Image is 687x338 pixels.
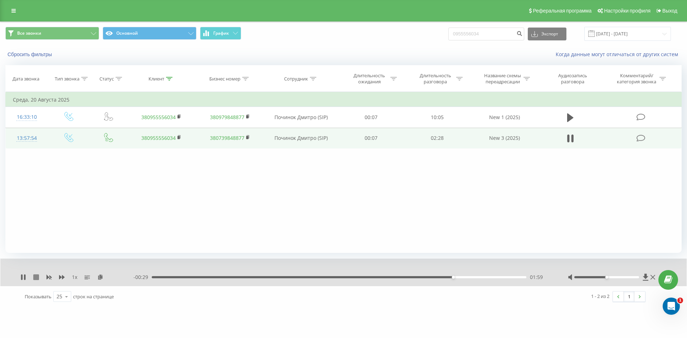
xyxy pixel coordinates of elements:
td: 00:07 [338,107,404,128]
td: Среда, 20 Августа 2025 [6,93,682,107]
div: Клиент [148,76,164,82]
span: 01:59 [530,274,543,281]
div: Длительность разговора [416,73,454,85]
div: 25 [57,293,62,300]
span: Все звонки [17,30,41,36]
td: New 1 (2025) [470,107,539,128]
td: 02:28 [404,128,470,148]
a: Когда данные могут отличаться от других систем [556,51,682,58]
span: График [213,31,229,36]
button: График [200,27,241,40]
span: Настройки профиля [604,8,651,14]
td: Починок Дмитро (SIP) [264,128,338,148]
span: 1 [677,298,683,303]
button: Сбросить фильтры [5,51,55,58]
div: Тип звонка [55,76,79,82]
a: 380739848877 [210,134,244,141]
div: Сотрудник [284,76,308,82]
a: 380979848877 [210,114,244,121]
div: Длительность ожидания [350,73,389,85]
div: Бизнес номер [209,76,240,82]
div: Аудиозапись разговора [550,73,596,85]
div: Комментарий/категория звонка [616,73,658,85]
div: Accessibility label [452,276,455,279]
a: 380955556034 [141,134,176,141]
div: 1 - 2 из 2 [591,293,609,300]
div: Название схемы переадресации [483,73,522,85]
a: 380955556034 [141,114,176,121]
button: Экспорт [528,28,566,40]
span: Выход [662,8,677,14]
td: 00:07 [338,128,404,148]
button: Основной [103,27,196,40]
div: Статус [99,76,114,82]
td: Починок Дмитро (SIP) [264,107,338,128]
span: Реферальная программа [533,8,591,14]
div: 16:33:10 [13,110,41,124]
div: Дата звонка [13,76,39,82]
span: Показывать [25,293,52,300]
div: 13:57:54 [13,131,41,145]
a: 1 [624,292,634,302]
td: 10:05 [404,107,470,128]
span: строк на странице [73,293,114,300]
iframe: Intercom live chat [663,298,680,315]
div: Accessibility label [605,276,608,279]
span: - 00:29 [133,274,152,281]
input: Поиск по номеру [448,28,524,40]
td: New 3 (2025) [470,128,539,148]
button: Все звонки [5,27,99,40]
span: 1 x [72,274,77,281]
